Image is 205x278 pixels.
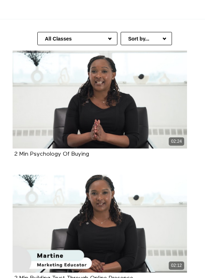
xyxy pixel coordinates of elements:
[14,151,89,157] a: 2 Min Psychology Of Buying
[169,261,184,270] div: 02:12
[169,137,184,146] div: 02:24
[13,175,187,273] a: 2 Min Building Trust Through Online Presence 02:12
[13,51,187,149] a: 2 Min Psychology Of Buying 02:24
